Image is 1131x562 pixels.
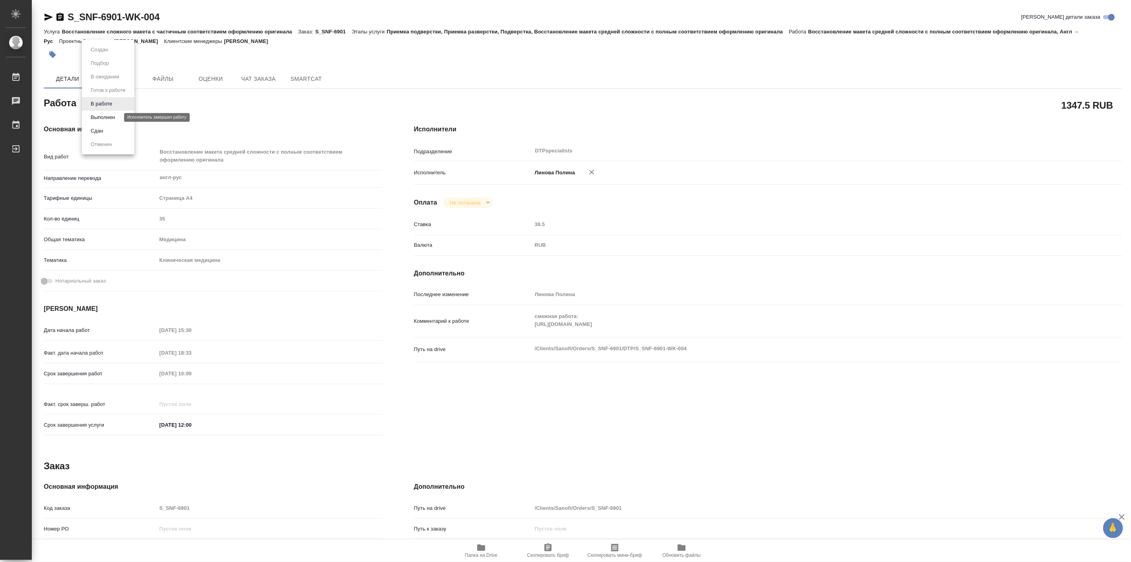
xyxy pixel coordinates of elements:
[88,140,115,149] button: Отменен
[88,59,111,68] button: Подбор
[88,127,105,135] button: Сдан
[88,86,128,95] button: Готов к работе
[88,113,117,122] button: Выполнен
[88,100,115,108] button: В работе
[88,72,122,81] button: В ожидании
[88,45,111,54] button: Создан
